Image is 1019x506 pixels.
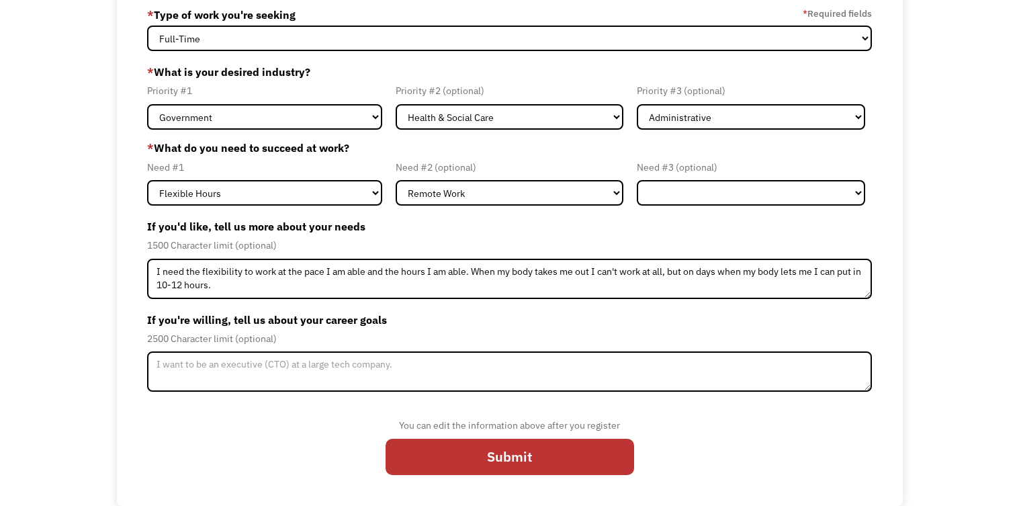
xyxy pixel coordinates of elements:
div: Priority #1 [147,83,382,99]
form: Member-Update-Form-Step2 [147,4,872,484]
div: Priority #2 (optional) [396,83,624,99]
div: Need #3 (optional) [637,159,865,175]
label: Type of work you're seeking [147,4,296,26]
label: If you'd like, tell us more about your needs [147,216,872,237]
label: What is your desired industry? [147,61,872,83]
label: Required fields [803,5,872,22]
label: What do you need to succeed at work? [147,140,872,156]
div: 2500 Character limit (optional) [147,331,872,347]
label: If you're willing, tell us about your career goals [147,309,872,331]
div: Priority #3 (optional) [637,83,865,99]
div: 1500 Character limit (optional) [147,237,872,253]
div: Need #2 (optional) [396,159,624,175]
input: Submit [386,439,634,475]
div: You can edit the information above after you register [386,417,634,433]
div: Need #1 [147,159,382,175]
